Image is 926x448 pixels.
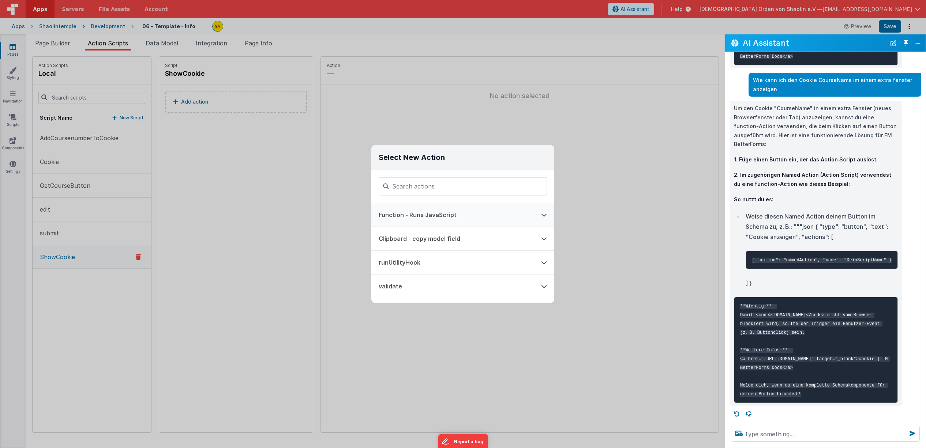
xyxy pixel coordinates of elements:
[371,298,534,322] button: cookie - set
[734,172,891,187] strong: 2. Im zugehörigen Named Action (Action Script) verwendest du eine function-Action wie dieses Beis...
[888,38,899,48] button: New Chat
[740,304,890,397] code: **Wichtig:** Damit <code>[DOMAIN_NAME]</code> nicht vom Browser blockiert wird, sollte der Trigge...
[913,38,923,48] button: Close
[379,177,547,195] input: Search actions
[371,275,534,298] button: validate
[371,203,534,227] button: Function - Runs JavaScript
[734,196,773,202] strong: So nutzt du es:
[734,156,878,163] strong: 1. Füge einen Button ein, der das Action Script auslöst.
[734,104,898,149] p: Um den Cookie "CourseName" in einem extra Fenster (neues Browserfenster oder Tab) anzuzeigen, kan...
[371,251,534,274] button: runUtilityHook
[371,145,554,170] h3: Select New Action
[752,258,892,263] code: { "action": "namedAction", "name": "DeinScriptName" }
[743,211,898,288] li: Weise diesen Named Action deinem Button im Schema zu, z. B.: """json { "type": "button", "text": ...
[753,76,917,94] p: Wie kann ich den Cookie CourseName im einem extra fenster anzeigen
[743,38,886,47] h2: AI Assistant
[901,38,911,48] button: Toggle Pin
[371,227,534,250] button: Clipboard - copy model field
